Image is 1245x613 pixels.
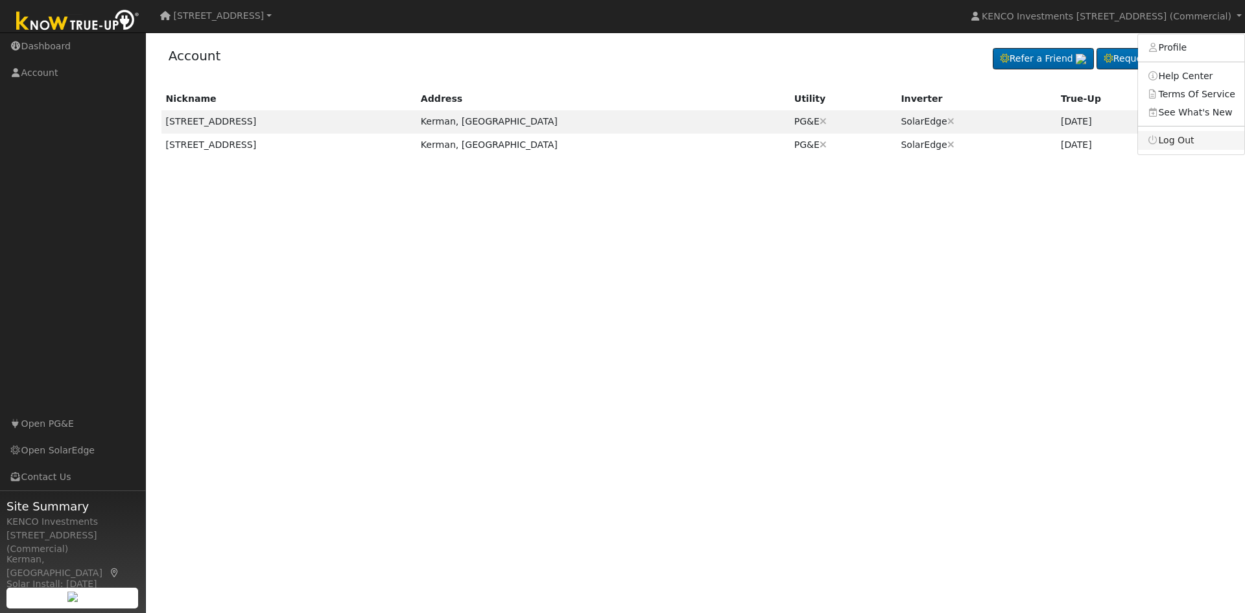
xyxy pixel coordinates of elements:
div: Address [421,92,785,106]
td: [DATE] [1056,110,1183,133]
td: [STREET_ADDRESS] [161,134,416,156]
td: PG&E [790,134,897,156]
span: [STREET_ADDRESS] [174,10,265,21]
div: Kerman, [GEOGRAPHIC_DATA] [6,553,139,580]
span: Site Summary [6,498,139,515]
div: KENCO Investments [STREET_ADDRESS] (Commercial) [6,515,139,556]
td: [STREET_ADDRESS] [161,110,416,133]
a: See What's New [1138,103,1244,121]
div: Utility [794,92,892,106]
td: SolarEdge [896,134,1056,156]
img: retrieve [67,592,78,602]
td: PG&E [790,110,897,133]
div: True-Up [1061,92,1178,106]
span: KENCO Investments [STREET_ADDRESS] (Commercial) [982,11,1231,21]
div: Inverter [901,92,1052,106]
a: Disconnect [947,116,954,126]
td: [DATE] [1056,134,1183,156]
a: Terms Of Service [1138,85,1244,103]
div: Nickname [166,92,412,106]
td: Kerman, [GEOGRAPHIC_DATA] [416,134,790,156]
a: Help Center [1138,67,1244,85]
td: SolarEdge [896,110,1056,133]
a: Profile [1138,39,1244,57]
a: Disconnect [947,139,954,150]
a: Request a Cleaning [1097,48,1222,70]
div: Solar Install: [DATE] [6,577,139,591]
div: System Size: 35.30 kW [6,588,139,601]
a: Disconnect [820,116,827,126]
a: Account [169,48,221,64]
img: Know True-Up [10,7,146,36]
td: Kerman, [GEOGRAPHIC_DATA] [416,110,790,133]
a: Disconnect [820,139,827,150]
a: Refer a Friend [993,48,1094,70]
a: Log Out [1138,131,1244,149]
a: Map [109,568,121,578]
img: retrieve [1076,54,1086,64]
